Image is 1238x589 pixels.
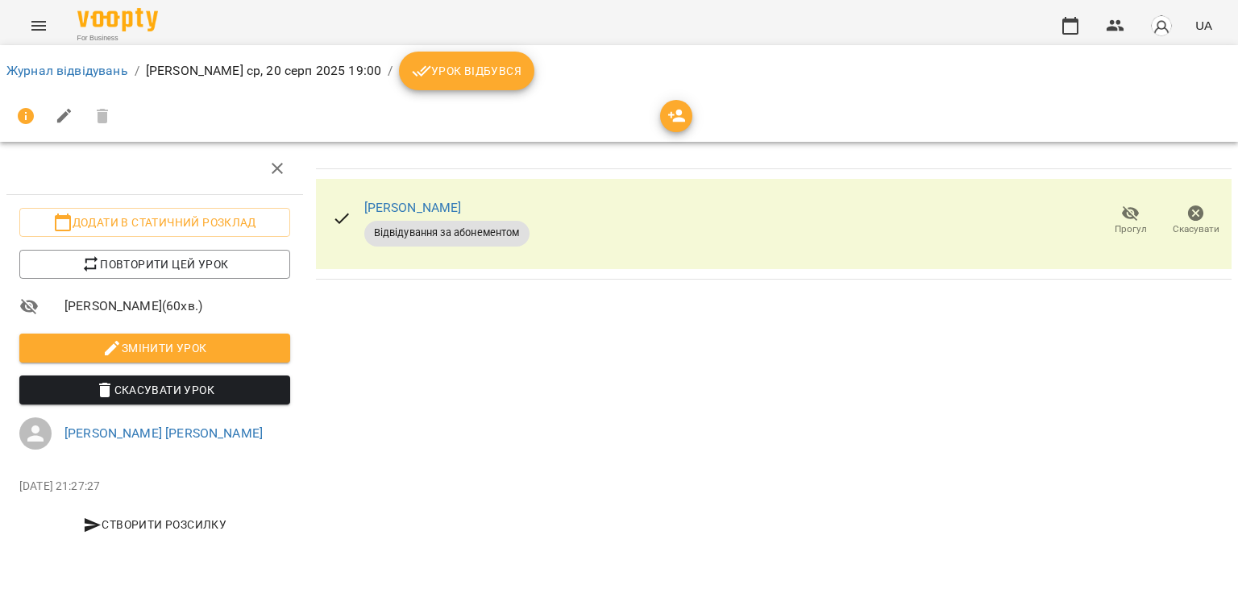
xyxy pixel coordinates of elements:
[19,6,58,45] button: Menu
[19,250,290,279] button: Повторити цей урок
[32,213,277,232] span: Додати в статичний розклад
[6,52,1232,90] nav: breadcrumb
[64,425,263,441] a: [PERSON_NAME] [PERSON_NAME]
[19,334,290,363] button: Змінити урок
[19,375,290,404] button: Скасувати Урок
[135,61,139,81] li: /
[364,200,462,215] a: [PERSON_NAME]
[399,52,534,90] button: Урок відбувся
[1115,222,1147,236] span: Прогул
[1150,15,1173,37] img: avatar_s.png
[26,515,284,534] span: Створити розсилку
[1195,17,1212,34] span: UA
[32,255,277,274] span: Повторити цей урок
[19,208,290,237] button: Додати в статичний розклад
[19,510,290,539] button: Створити розсилку
[32,338,277,358] span: Змінити урок
[77,33,158,44] span: For Business
[6,63,128,78] a: Журнал відвідувань
[388,61,393,81] li: /
[364,226,530,240] span: Відвідування за абонементом
[32,380,277,400] span: Скасувати Урок
[1163,198,1228,243] button: Скасувати
[146,61,381,81] p: [PERSON_NAME] ср, 20 серп 2025 19:00
[1173,222,1219,236] span: Скасувати
[1189,10,1219,40] button: UA
[64,297,290,316] span: [PERSON_NAME] ( 60 хв. )
[77,8,158,31] img: Voopty Logo
[412,61,521,81] span: Урок відбувся
[1098,198,1163,243] button: Прогул
[19,479,290,495] p: [DATE] 21:27:27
